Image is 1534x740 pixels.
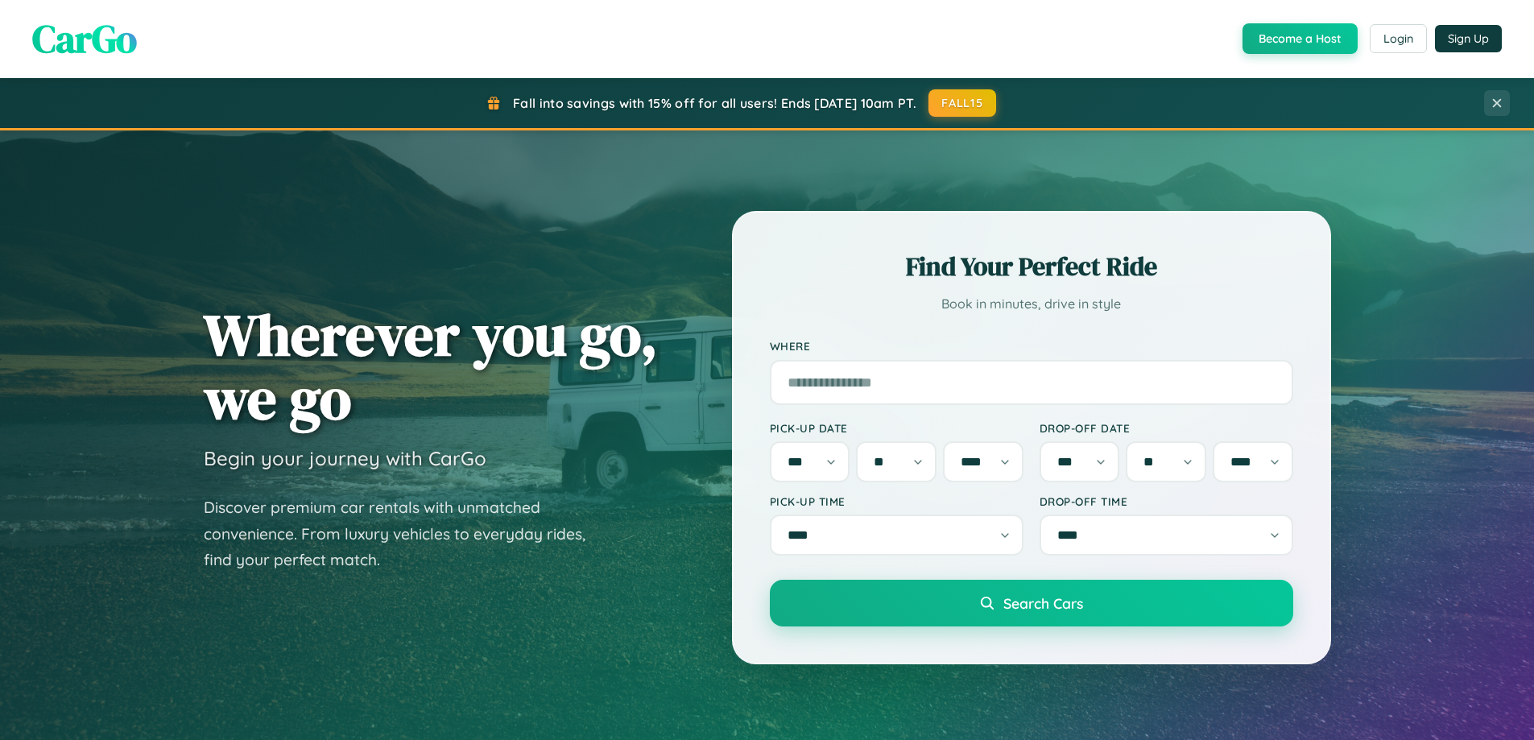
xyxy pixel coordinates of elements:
span: Search Cars [1003,594,1083,612]
button: Search Cars [770,580,1293,626]
button: Sign Up [1435,25,1502,52]
button: Become a Host [1242,23,1358,54]
p: Discover premium car rentals with unmatched convenience. From luxury vehicles to everyday rides, ... [204,494,606,573]
h1: Wherever you go, we go [204,303,658,430]
label: Where [770,340,1293,353]
span: CarGo [32,12,137,65]
label: Drop-off Time [1040,494,1293,508]
span: Fall into savings with 15% off for all users! Ends [DATE] 10am PT. [513,95,916,111]
label: Pick-up Date [770,421,1023,435]
p: Book in minutes, drive in style [770,292,1293,316]
h3: Begin your journey with CarGo [204,446,486,470]
button: Login [1370,24,1427,53]
label: Drop-off Date [1040,421,1293,435]
button: FALL15 [928,89,996,117]
label: Pick-up Time [770,494,1023,508]
h2: Find Your Perfect Ride [770,249,1293,284]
